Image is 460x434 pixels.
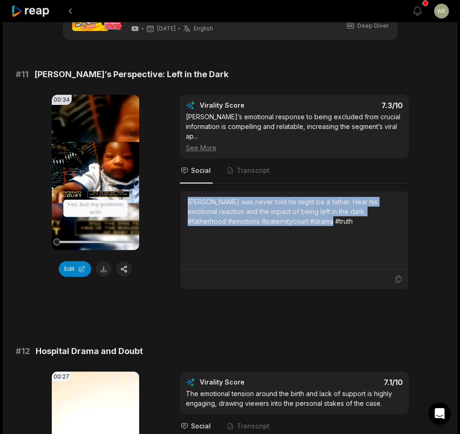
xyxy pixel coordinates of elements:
[200,101,299,110] div: Virality Score
[186,389,403,408] div: The emotional tension around the birth and lack of support is highly engaging, drawing viewers in...
[34,68,228,81] span: [PERSON_NAME]’s Perspective: Left in the Dark
[188,197,401,226] div: [PERSON_NAME] was never told he might be a father. Hear his emotional reaction and the impact of ...
[180,159,409,183] nav: Tabs
[16,68,29,81] span: # 11
[157,25,176,32] span: [DATE]
[52,95,139,250] video: Your browser does not support mp4 format.
[357,22,388,30] span: Deep Diver
[303,101,403,110] div: 7.3 /10
[303,378,403,387] div: 7.1 /10
[186,112,403,153] div: [PERSON_NAME]’s emotional response to being excluded from crucial information is compelling and r...
[191,422,211,431] span: Social
[194,25,213,32] span: English
[237,166,270,175] span: Transcript
[36,345,143,358] span: Hospital Drama and Doubt
[429,403,451,425] div: Open Intercom Messenger
[237,422,270,431] span: Transcript
[186,143,403,153] div: See More
[59,261,91,277] button: Edit
[191,166,211,175] span: Social
[16,345,30,358] span: # 12
[200,378,299,387] div: Virality Score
